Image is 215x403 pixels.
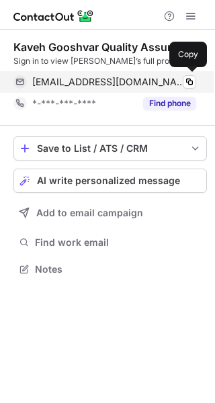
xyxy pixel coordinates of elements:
span: AI write personalized message [37,175,180,186]
button: Find work email [13,233,207,252]
button: AI write personalized message [13,169,207,193]
button: Reveal Button [143,97,196,110]
button: Add to email campaign [13,201,207,225]
span: [EMAIL_ADDRESS][DOMAIN_NAME] [32,76,186,88]
span: Find work email [35,236,202,249]
img: ContactOut v5.3.10 [13,8,94,24]
button: Notes [13,260,207,279]
span: Add to email campaign [36,208,143,218]
div: Kaveh Gooshvar Quality Assurance Supervisor [13,40,207,54]
button: save-profile-one-click [13,136,207,161]
div: Save to List / ATS / CRM [37,143,183,154]
div: Sign in to view [PERSON_NAME]’s full profile [13,55,207,67]
span: Notes [35,263,202,275]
